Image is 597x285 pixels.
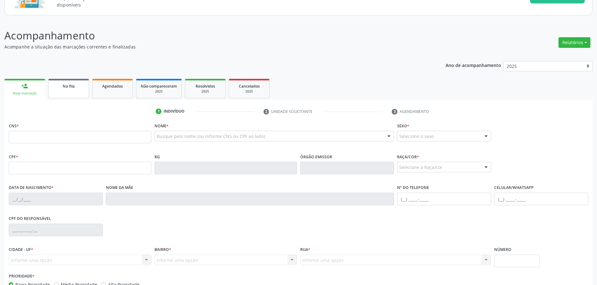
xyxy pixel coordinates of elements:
[4,43,416,50] p: Acompanhe a situação das marcações correntes e finalizadas
[9,91,41,96] div: Nova marcação
[397,121,409,131] label: Sexo
[494,193,588,205] input: (__) _____-_____
[196,84,215,89] span: Resolvidos
[397,183,429,193] label: Nº do Telefone
[494,183,534,193] label: Celular/WhatsApp
[399,164,443,170] span: Selecione a Raça/cor
[157,133,265,140] span: Busque pelo nome (ou informe CNS ou CPF ao lado)
[9,121,19,131] label: CNS
[154,245,171,255] label: Bairro
[164,109,185,114] div: Indivíduo
[9,193,103,205] input: __/__/____
[4,28,416,43] p: Acompanhamento
[9,183,54,193] label: Data de nascimento
[233,89,265,94] div: 2025
[106,183,133,193] label: Nome da mãe
[21,83,28,89] div: person_add
[9,245,33,255] label: Cidade - UF
[300,245,310,255] label: Rua
[190,89,221,94] div: 2025
[9,152,18,162] label: CPF
[9,214,51,224] label: CPF do responsável
[154,152,160,162] label: RG
[141,84,177,89] span: Não compareceram
[397,152,419,162] label: Raça/cor
[63,84,75,89] span: Na fila
[446,61,501,69] p: Ano de acompanhamento
[558,37,590,48] button: Relatórios
[494,245,511,255] label: Número
[102,84,123,89] span: Agendados
[397,193,491,205] input: (__) _____-_____
[154,121,169,131] label: Nome
[399,133,434,140] span: Selecione o sexo
[156,109,161,114] div: 1
[300,152,332,162] label: Órgão emissor
[239,84,260,89] span: Cancelados
[9,224,103,236] input: ___.___.___-__
[141,89,177,94] div: 2025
